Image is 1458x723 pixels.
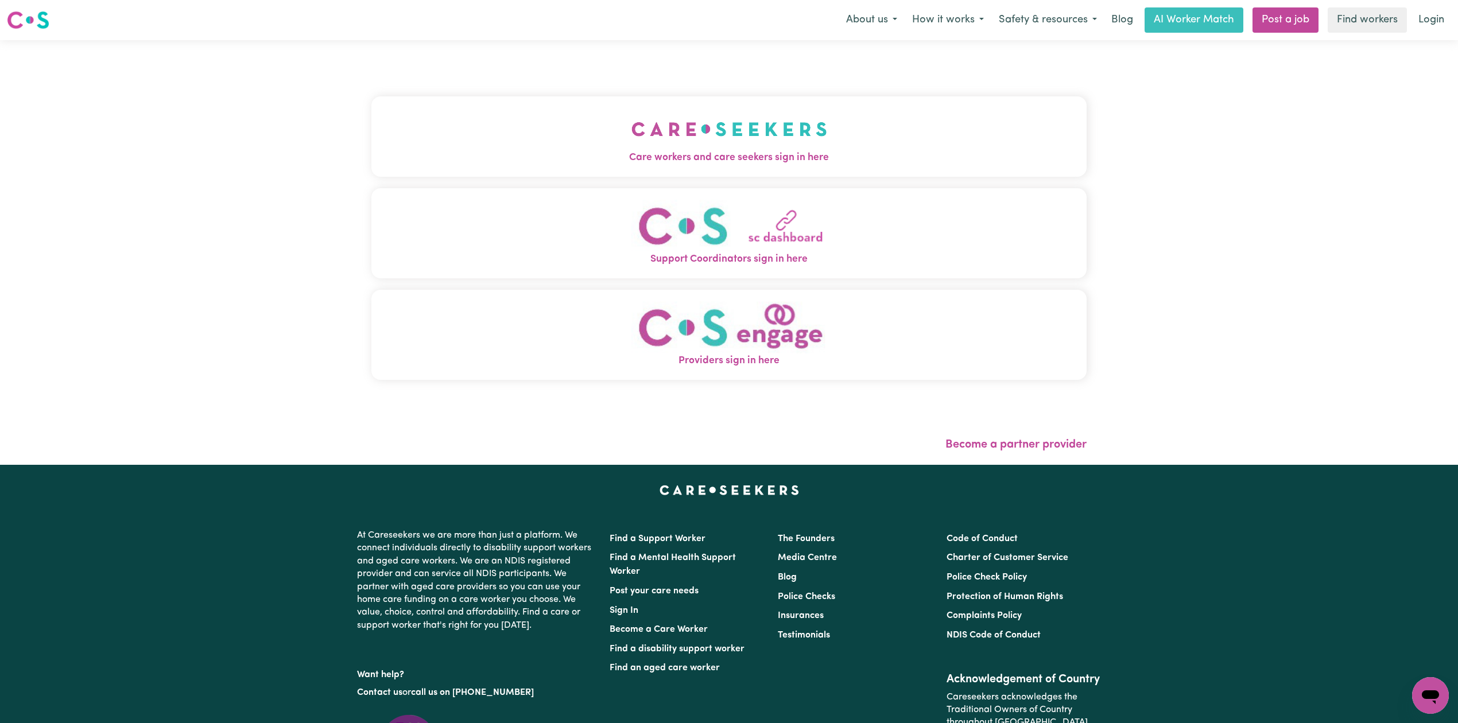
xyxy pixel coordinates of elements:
a: Find a Mental Health Support Worker [610,553,736,576]
img: Careseekers logo [7,10,49,30]
a: Protection of Human Rights [947,592,1063,601]
a: Complaints Policy [947,611,1022,620]
a: Contact us [357,688,402,697]
h2: Acknowledgement of Country [947,673,1101,686]
button: Providers sign in here [371,290,1087,380]
span: Care workers and care seekers sign in here [371,150,1087,165]
a: Police Checks [778,592,835,601]
button: About us [839,8,905,32]
a: Media Centre [778,553,837,562]
a: Charter of Customer Service [947,553,1068,562]
span: Support Coordinators sign in here [371,252,1087,267]
a: Blog [778,573,797,582]
a: Police Check Policy [947,573,1027,582]
button: Care workers and care seekers sign in here [371,96,1087,177]
a: Login [1412,7,1451,33]
button: Support Coordinators sign in here [371,188,1087,278]
a: Find workers [1328,7,1407,33]
p: At Careseekers we are more than just a platform. We connect individuals directly to disability su... [357,524,596,636]
a: The Founders [778,534,835,543]
a: Careseekers logo [7,7,49,33]
a: Find a Support Worker [610,534,705,543]
a: call us on [PHONE_NUMBER] [411,688,534,697]
a: Blog [1104,7,1140,33]
button: How it works [905,8,991,32]
span: Providers sign in here [371,353,1087,368]
a: AI Worker Match [1145,7,1243,33]
a: Find a disability support worker [610,644,744,654]
iframe: Button to launch messaging window [1412,677,1449,714]
a: Post your care needs [610,586,699,596]
a: Become a Care Worker [610,625,708,634]
p: Want help? [357,664,596,681]
a: Code of Conduct [947,534,1018,543]
a: Sign In [610,606,638,615]
a: Testimonials [778,631,830,640]
a: Post a job [1253,7,1319,33]
button: Safety & resources [991,8,1104,32]
a: Insurances [778,611,824,620]
a: Become a partner provider [945,439,1087,450]
p: or [357,682,596,703]
a: NDIS Code of Conduct [947,631,1041,640]
a: Find an aged care worker [610,663,720,673]
a: Careseekers home page [660,485,799,495]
